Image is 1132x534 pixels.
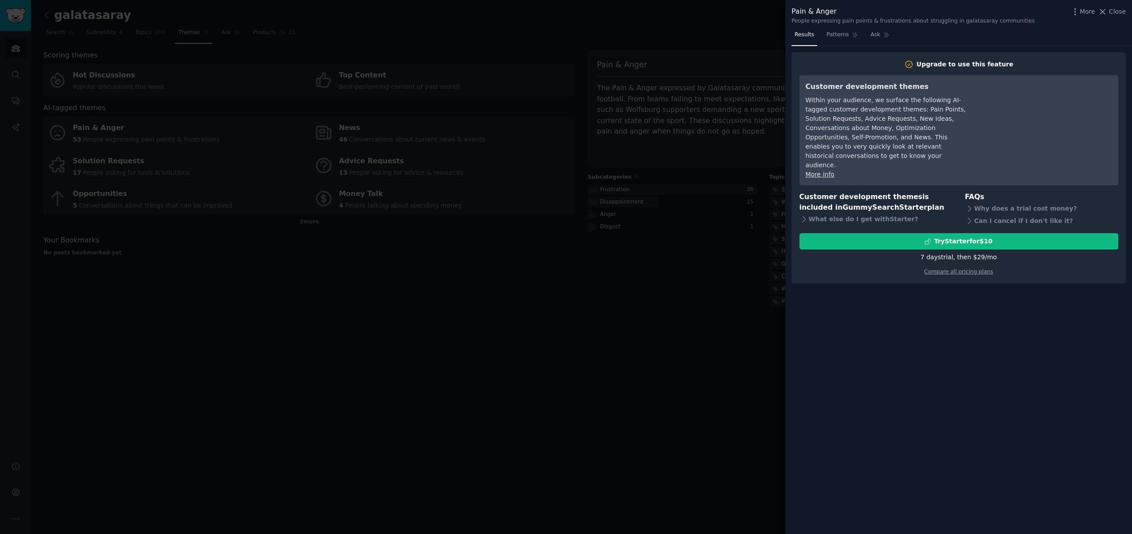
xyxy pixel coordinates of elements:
a: Compare all pricing plans [924,269,993,275]
iframe: YouTube video player [979,81,1112,148]
a: Ask [868,28,893,46]
button: More [1071,7,1095,16]
div: Within your audience, we surface the following AI-tagged customer development themes: Pain Points... [806,96,967,170]
button: TryStarterfor$10 [799,233,1118,250]
span: Results [795,31,814,39]
a: More info [806,171,834,178]
div: Upgrade to use this feature [917,60,1013,69]
div: What else do I get with Starter ? [799,213,953,226]
h3: FAQs [965,192,1118,203]
span: Close [1109,7,1126,16]
span: Patterns [826,31,849,39]
div: Try Starter for $10 [934,237,992,246]
div: 7 days trial, then $ 29 /mo [921,253,997,262]
span: Ask [871,31,880,39]
a: Results [792,28,817,46]
h3: Customer development themes [806,81,967,92]
div: Why does a trial cost money? [965,202,1118,215]
a: Patterns [823,28,861,46]
div: Pain & Anger [792,6,1035,17]
span: GummySearch Starter [842,203,927,211]
div: People expressing pain points & frustrations about struggling in galatasaray communities [792,17,1035,25]
h3: Customer development themes is included in plan [799,192,953,213]
div: Can I cancel if I don't like it? [965,215,1118,227]
span: More [1080,7,1095,16]
button: Close [1098,7,1126,16]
